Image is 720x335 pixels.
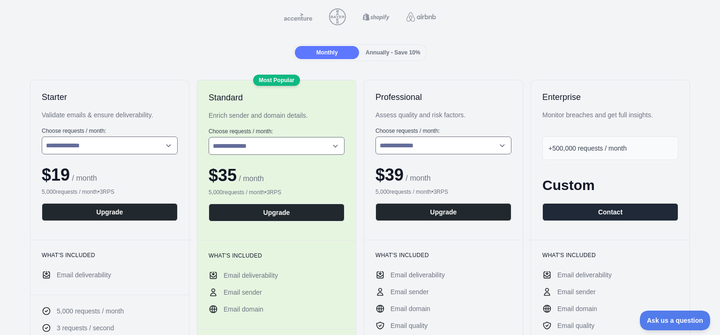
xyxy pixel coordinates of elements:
[375,165,404,184] span: $ 39
[404,174,431,182] span: / month
[237,175,264,183] span: / month
[209,189,345,196] div: 5,000 requests / month • 3 RPS
[542,177,595,193] span: Custom
[640,311,711,330] iframe: Toggle Customer Support
[375,188,511,196] div: 5,000 requests / month • 3 RPS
